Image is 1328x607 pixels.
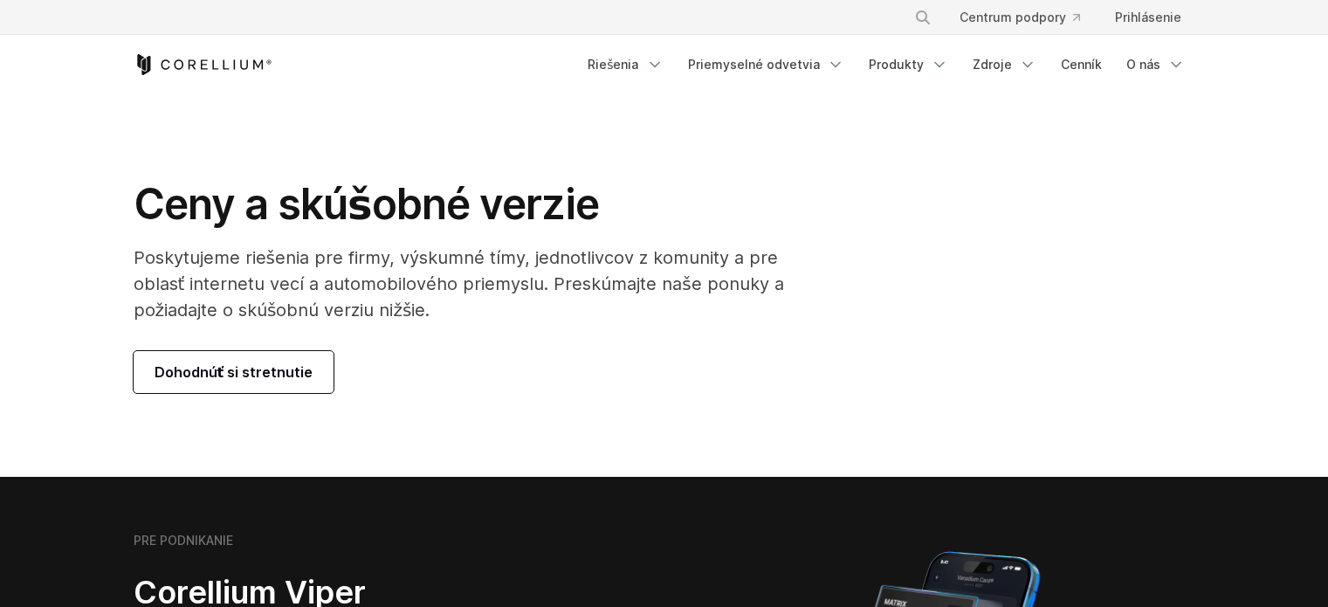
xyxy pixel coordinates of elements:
[134,178,599,230] font: Ceny a skúšobné verzie
[134,351,334,393] a: Dohodnúť si stretnutie
[1126,57,1160,72] font: O nás
[893,2,1195,33] div: Navigačné menu
[907,2,939,33] button: Hľadať
[960,10,1066,24] font: Centrum podpory
[577,49,1194,80] div: Navigačné menu
[688,57,820,72] font: Priemyselné odvetvia
[155,363,313,381] font: Dohodnúť si stretnutie
[973,57,1012,72] font: Zdroje
[134,247,784,321] font: Poskytujeme riešenia pre firmy, výskumné tímy, jednotlivcov z komunity a pre oblasť internetu vec...
[1115,10,1181,24] font: Prihlásenie
[588,57,638,72] font: Riešenia
[134,54,272,75] a: Domovská stránka Corellia
[134,533,233,548] font: PRE PODNIKANIE
[1061,57,1102,72] font: Cenník
[869,57,924,72] font: Produkty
